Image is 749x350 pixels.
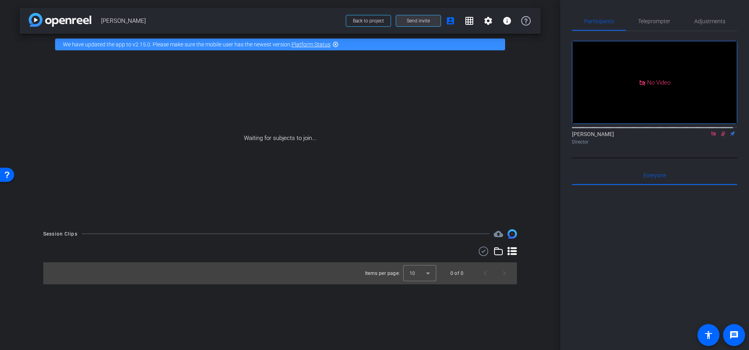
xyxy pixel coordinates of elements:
[647,79,670,86] span: No Video
[353,18,384,24] span: Back to project
[396,15,441,27] button: Send invite
[694,18,725,24] span: Adjustments
[494,229,503,239] mat-icon: cloud_upload
[502,16,512,26] mat-icon: info
[20,55,541,221] div: Waiting for subjects to join...
[572,130,737,146] div: [PERSON_NAME]
[291,41,330,48] a: Platform Status
[332,41,339,48] mat-icon: highlight_off
[346,15,391,27] button: Back to project
[483,16,493,26] mat-icon: settings
[495,264,514,283] button: Next page
[450,269,463,277] div: 0 of 0
[29,13,91,27] img: app-logo
[55,39,505,50] div: We have updated the app to v2.15.0. Please make sure the mobile user has the newest version.
[572,138,737,146] div: Director
[407,18,430,24] span: Send invite
[101,13,341,29] span: [PERSON_NAME]
[476,264,495,283] button: Previous page
[365,269,400,277] div: Items per page:
[729,330,739,340] mat-icon: message
[446,16,455,26] mat-icon: account_box
[43,230,77,238] div: Session Clips
[494,229,503,239] span: Destinations for your clips
[638,18,670,24] span: Teleprompter
[644,173,666,178] span: Everyone
[584,18,614,24] span: Participants
[507,229,517,239] img: Session clips
[465,16,474,26] mat-icon: grid_on
[704,330,713,340] mat-icon: accessibility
